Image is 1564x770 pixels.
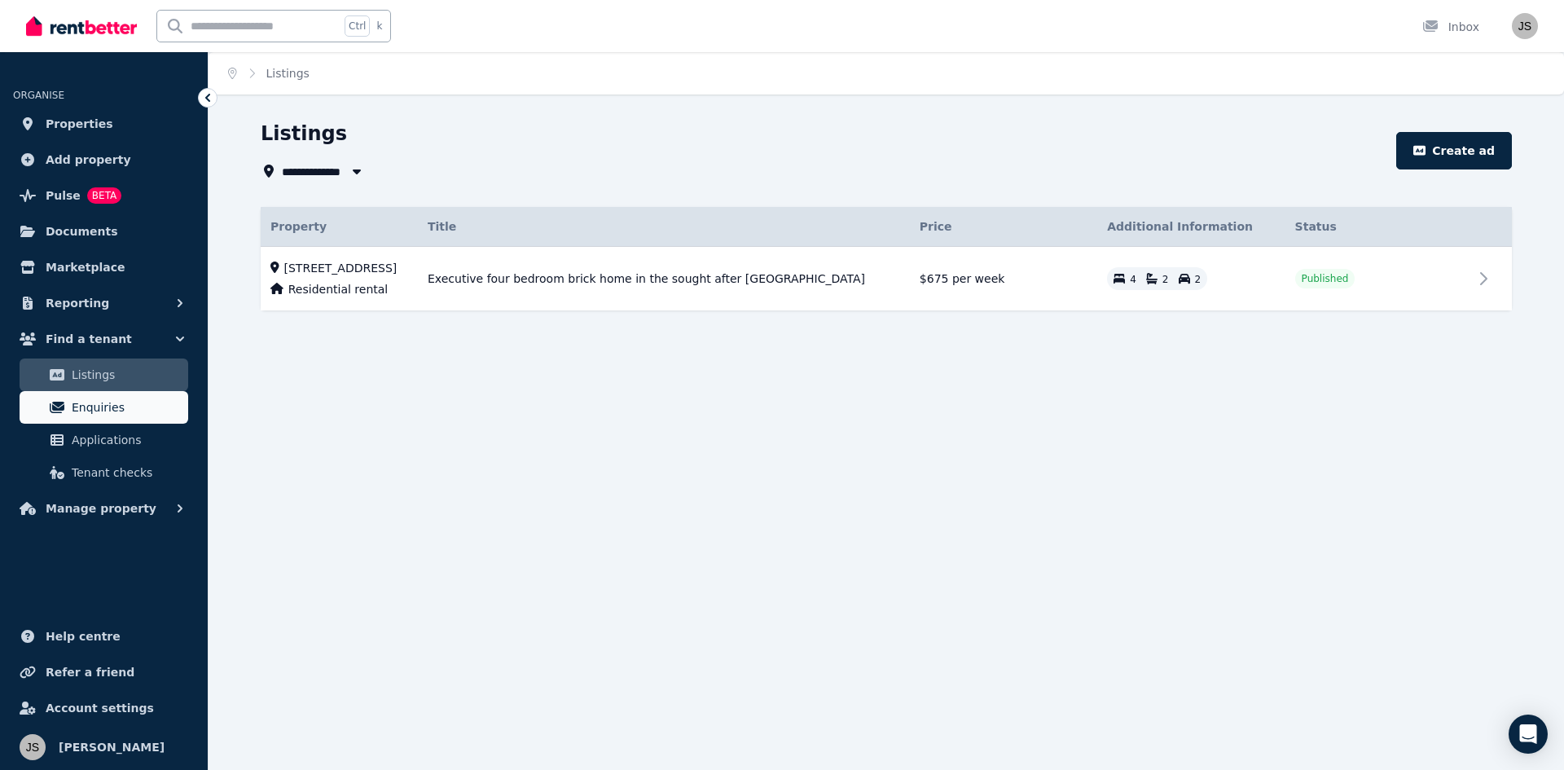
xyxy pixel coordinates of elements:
[284,260,398,276] span: [STREET_ADDRESS]
[1512,13,1538,39] img: Jacqueline Souza
[13,90,64,101] span: ORGANISE
[261,121,347,147] h1: Listings
[72,398,182,417] span: Enquiries
[209,52,329,95] nav: Breadcrumb
[261,247,1512,311] tr: [STREET_ADDRESS]Residential rentalExecutive four bedroom brick home in the sought after [GEOGRAPH...
[59,737,165,757] span: [PERSON_NAME]
[13,692,195,724] a: Account settings
[46,222,118,241] span: Documents
[87,187,121,204] span: BETA
[46,499,156,518] span: Manage property
[266,67,310,80] a: Listings
[72,365,182,385] span: Listings
[1396,132,1512,169] button: Create ad
[13,656,195,689] a: Refer a friend
[1509,715,1548,754] div: Open Intercom Messenger
[1162,274,1169,285] span: 2
[13,143,195,176] a: Add property
[1097,207,1285,247] th: Additional Information
[13,287,195,319] button: Reporting
[13,323,195,355] button: Find a tenant
[376,20,382,33] span: k
[428,218,456,235] span: Title
[72,463,182,482] span: Tenant checks
[345,15,370,37] span: Ctrl
[72,430,182,450] span: Applications
[20,391,188,424] a: Enquiries
[20,734,46,760] img: Jacqueline Souza
[1285,207,1473,247] th: Status
[46,186,81,205] span: Pulse
[13,251,195,284] a: Marketplace
[20,456,188,489] a: Tenant checks
[46,257,125,277] span: Marketplace
[13,215,195,248] a: Documents
[1422,19,1479,35] div: Inbox
[1302,272,1349,285] span: Published
[288,281,388,297] span: Residential rental
[428,271,865,287] span: Executive four bedroom brick home in the sought after [GEOGRAPHIC_DATA]
[1130,274,1136,285] span: 4
[20,424,188,456] a: Applications
[13,179,195,212] a: PulseBETA
[13,492,195,525] button: Manage property
[910,247,1097,311] td: $675 per week
[13,620,195,653] a: Help centre
[261,207,418,247] th: Property
[46,293,109,313] span: Reporting
[26,14,137,38] img: RentBetter
[46,329,132,349] span: Find a tenant
[910,207,1097,247] th: Price
[46,627,121,646] span: Help centre
[46,662,134,682] span: Refer a friend
[1195,274,1202,285] span: 2
[20,359,188,391] a: Listings
[46,114,113,134] span: Properties
[46,150,131,169] span: Add property
[46,698,154,718] span: Account settings
[13,108,195,140] a: Properties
